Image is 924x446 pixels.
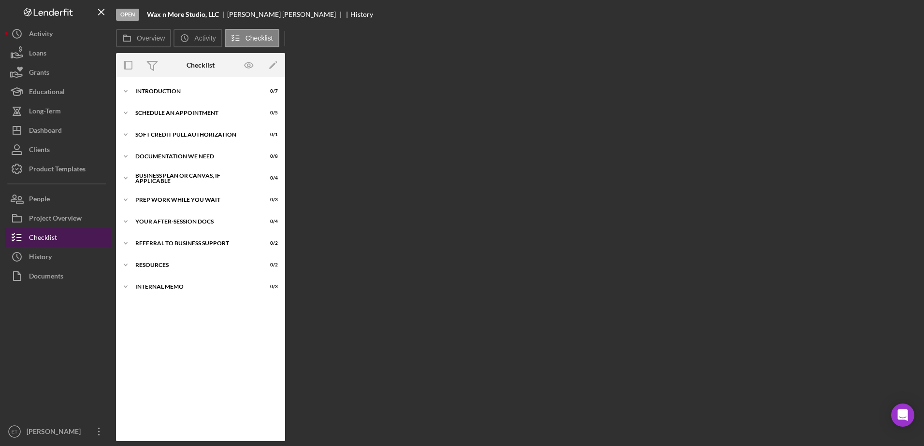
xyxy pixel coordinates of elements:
[29,121,62,142] div: Dashboard
[135,173,254,184] div: Business Plan or Canvas, if applicable
[135,219,254,224] div: Your After-Session Docs
[116,29,171,47] button: Overview
[5,82,111,101] button: Educational
[260,262,278,268] div: 0 / 2
[173,29,222,47] button: Activity
[260,88,278,94] div: 0 / 7
[29,189,50,211] div: People
[5,228,111,247] button: Checklist
[29,266,63,288] div: Documents
[29,63,49,84] div: Grants
[260,240,278,246] div: 0 / 2
[137,34,165,42] label: Overview
[245,34,273,42] label: Checklist
[29,228,57,250] div: Checklist
[260,219,278,224] div: 0 / 4
[135,110,254,116] div: Schedule An Appointment
[5,101,111,121] button: Long-Term
[5,63,111,82] button: Grants
[29,247,52,269] div: History
[5,422,111,441] button: ET[PERSON_NAME]
[260,284,278,290] div: 0 / 3
[227,11,344,18] div: [PERSON_NAME] [PERSON_NAME]
[5,209,111,228] button: Project Overview
[29,209,82,230] div: Project Overview
[5,140,111,159] button: Clients
[5,43,111,63] button: Loans
[260,153,278,159] div: 0 / 8
[12,429,17,434] text: ET
[260,110,278,116] div: 0 / 5
[5,266,111,286] button: Documents
[135,153,254,159] div: Documentation We Need
[5,247,111,266] button: History
[225,29,279,47] button: Checklist
[29,82,65,104] div: Educational
[29,101,61,123] div: Long-Term
[135,88,254,94] div: Introduction
[260,132,278,138] div: 0 / 1
[135,240,254,246] div: Referral to Business Support
[29,159,86,181] div: Product Templates
[135,262,254,268] div: Resources
[29,140,50,162] div: Clients
[135,197,254,203] div: Prep Work While You Wait
[5,189,111,209] button: People
[350,11,373,18] div: History
[260,175,278,181] div: 0 / 4
[135,284,254,290] div: Internal Memo
[116,9,139,21] div: Open
[891,404,914,427] div: Open Intercom Messenger
[5,24,111,43] button: Activity
[29,24,53,46] div: Activity
[5,121,111,140] button: Dashboard
[187,61,215,69] div: Checklist
[194,34,216,42] label: Activity
[260,197,278,203] div: 0 / 3
[29,43,46,65] div: Loans
[5,159,111,179] button: Product Templates
[24,422,87,444] div: [PERSON_NAME]
[147,11,219,18] b: Wax n More Studio, LLC
[135,132,254,138] div: Soft Credit Pull Authorization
